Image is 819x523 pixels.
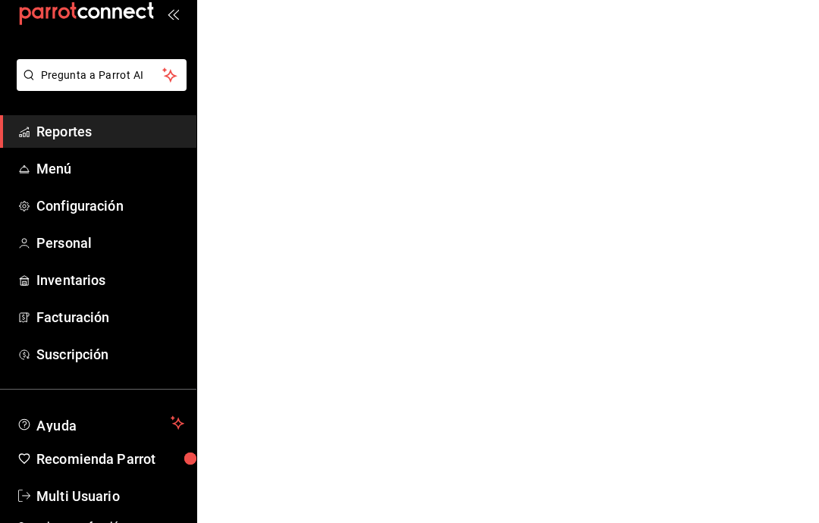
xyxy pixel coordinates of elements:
[36,307,184,327] span: Facturación
[11,78,187,94] a: Pregunta a Parrot AI
[36,196,184,216] span: Configuración
[36,414,165,432] span: Ayuda
[167,8,179,20] button: open_drawer_menu
[36,344,184,365] span: Suscripción
[36,233,184,253] span: Personal
[36,158,184,179] span: Menú
[17,59,187,91] button: Pregunta a Parrot AI
[41,67,163,83] span: Pregunta a Parrot AI
[36,270,184,290] span: Inventarios
[36,486,184,506] span: Multi Usuario
[36,449,184,469] span: Recomienda Parrot
[36,121,184,142] span: Reportes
